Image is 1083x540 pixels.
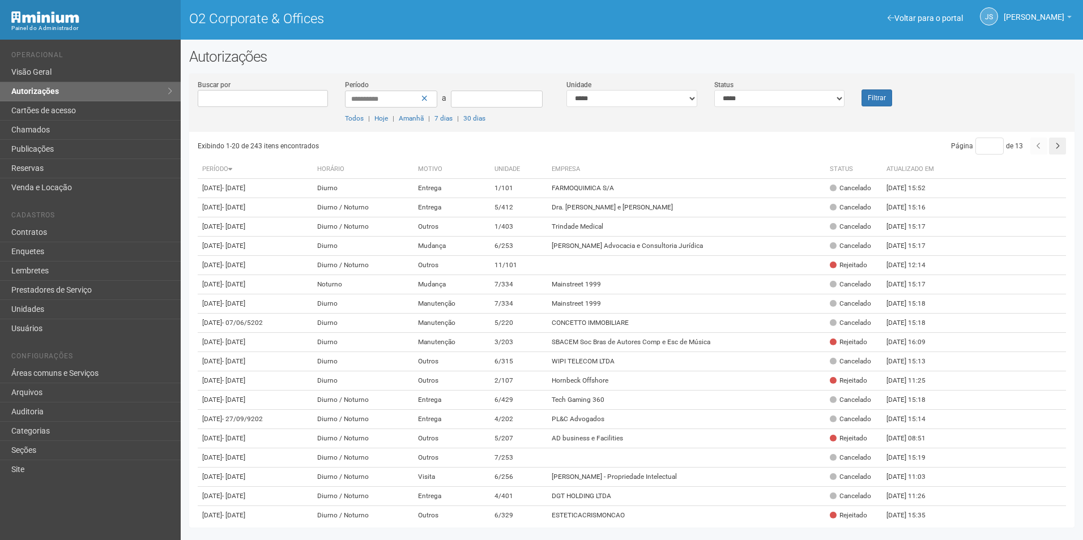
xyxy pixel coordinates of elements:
[222,492,245,500] span: - [DATE]
[413,371,491,391] td: Outros
[428,114,430,122] span: |
[198,294,313,314] td: [DATE]
[547,314,825,333] td: CONCETTO IMMOBILIARE
[882,237,944,256] td: [DATE] 15:17
[830,260,867,270] div: Rejeitado
[413,275,491,294] td: Mudança
[313,468,413,487] td: Diurno / Noturno
[490,506,547,525] td: 6/329
[882,487,944,506] td: [DATE] 11:26
[547,275,825,294] td: Mainstreet 1999
[547,487,825,506] td: DGT HOLDING LTDA
[1004,2,1064,22] span: Jeferson Souza
[189,11,624,26] h1: O2 Corporate & Offices
[882,217,944,237] td: [DATE] 15:17
[547,237,825,256] td: [PERSON_NAME] Advocacia e Consultoria Jurídica
[882,506,944,525] td: [DATE] 15:35
[413,352,491,371] td: Outros
[198,237,313,256] td: [DATE]
[313,352,413,371] td: Diurno
[547,506,825,525] td: ESTETICACRISMONCAO
[313,217,413,237] td: Diurno / Noturno
[490,371,547,391] td: 2/107
[313,275,413,294] td: Noturno
[862,89,892,106] button: Filtrar
[830,337,867,347] div: Rejeitado
[222,473,245,481] span: - [DATE]
[222,396,245,404] span: - [DATE]
[313,429,413,448] td: Diurno / Noturno
[547,391,825,410] td: Tech Gaming 360
[980,7,998,25] a: JS
[490,429,547,448] td: 5/207
[198,314,313,333] td: [DATE]
[198,429,313,448] td: [DATE]
[222,434,245,442] span: - [DATE]
[490,237,547,256] td: 6/253
[198,80,231,90] label: Buscar por
[413,217,491,237] td: Outros
[198,198,313,217] td: [DATE]
[830,318,871,328] div: Cancelado
[222,453,245,461] span: - [DATE]
[313,410,413,429] td: Diurno / Noturno
[11,11,79,23] img: Minium
[490,333,547,352] td: 3/203
[198,487,313,506] td: [DATE]
[11,352,172,364] li: Configurações
[547,410,825,429] td: PL&C Advogados
[882,429,944,448] td: [DATE] 08:51
[413,314,491,333] td: Manutenção
[490,448,547,468] td: 7/253
[882,160,944,179] th: Atualizado em
[490,160,547,179] th: Unidade
[547,217,825,237] td: Trindade Medical
[547,179,825,198] td: FARMOQUIMICA S/A
[830,434,867,443] div: Rejeitado
[547,294,825,314] td: Mainstreet 1999
[198,352,313,371] td: [DATE]
[313,391,413,410] td: Diurno / Noturno
[566,80,591,90] label: Unidade
[547,198,825,217] td: Dra. [PERSON_NAME] e [PERSON_NAME]
[222,242,245,250] span: - [DATE]
[313,237,413,256] td: Diurno
[313,448,413,468] td: Diurno / Noturno
[198,138,632,155] div: Exibindo 1-20 de 243 itens encontrados
[830,376,867,385] div: Rejeitado
[222,511,245,519] span: - [DATE]
[368,114,370,122] span: |
[345,114,364,122] a: Todos
[490,179,547,198] td: 1/101
[198,410,313,429] td: [DATE]
[490,391,547,410] td: 6/429
[222,299,245,307] span: - [DATE]
[222,222,245,230] span: - [DATE]
[413,468,491,487] td: Visita
[888,14,963,23] a: Voltar para o portal
[222,280,245,288] span: - [DATE]
[413,448,491,468] td: Outros
[198,217,313,237] td: [DATE]
[222,203,245,211] span: - [DATE]
[413,410,491,429] td: Entrega
[222,338,245,346] span: - [DATE]
[442,93,446,102] span: a
[313,371,413,391] td: Diurno
[374,114,388,122] a: Hoje
[413,429,491,448] td: Outros
[198,371,313,391] td: [DATE]
[547,371,825,391] td: Hornbeck Offshore
[882,179,944,198] td: [DATE] 15:52
[198,468,313,487] td: [DATE]
[413,160,491,179] th: Motivo
[830,395,871,405] div: Cancelado
[313,487,413,506] td: Diurno / Noturno
[413,391,491,410] td: Entrega
[313,256,413,275] td: Diurno / Noturno
[547,468,825,487] td: [PERSON_NAME] - Propriedade Intelectual
[830,453,871,462] div: Cancelado
[547,333,825,352] td: SBACEM Soc Bras de Autores Comp e Esc de Música
[830,299,871,308] div: Cancelado
[490,217,547,237] td: 1/403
